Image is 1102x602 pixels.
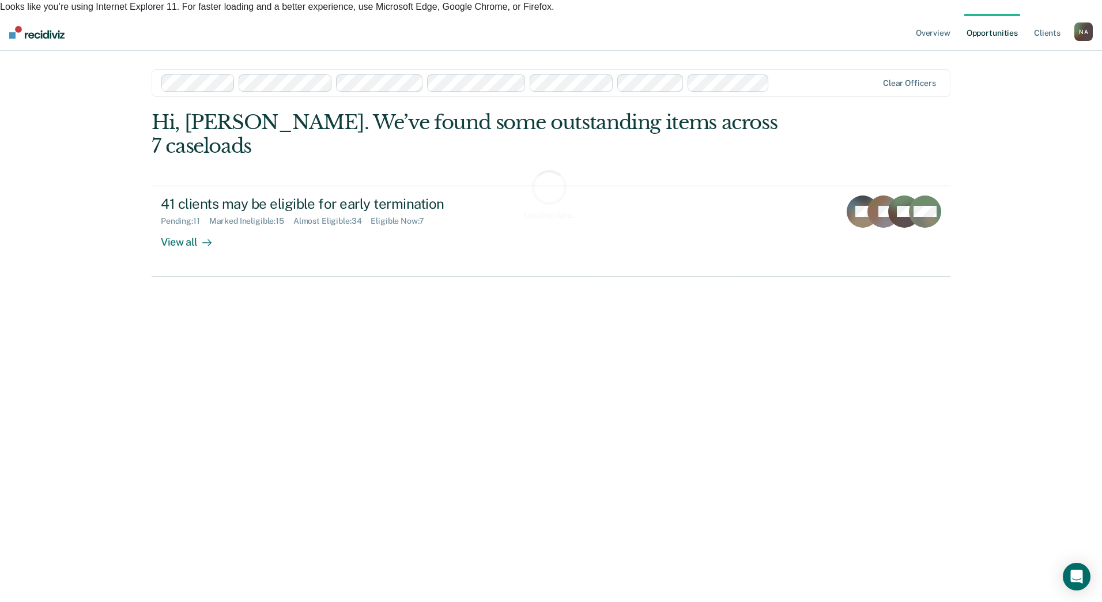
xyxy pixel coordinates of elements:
a: Opportunities [964,14,1020,51]
div: Eligible Now : 7 [371,216,433,226]
a: Overview [914,14,953,51]
div: 41 clients may be eligible for early termination [161,195,565,212]
img: Recidiviz [9,26,65,39]
div: Pending : 11 [161,216,209,226]
div: Marked Ineligible : 15 [209,216,293,226]
div: View all [161,226,225,249]
a: 41 clients may be eligible for early terminationPending:11Marked Ineligible:15Almost Eligible:34E... [152,186,950,277]
div: N A [1074,22,1093,41]
span: × [1094,13,1102,28]
div: Clear officers [883,78,936,88]
div: Open Intercom Messenger [1063,563,1090,590]
div: Almost Eligible : 34 [293,216,371,226]
button: NA [1074,22,1093,41]
div: Hi, [PERSON_NAME]. We’ve found some outstanding items across 7 caseloads [152,111,791,158]
a: Clients [1032,14,1063,51]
